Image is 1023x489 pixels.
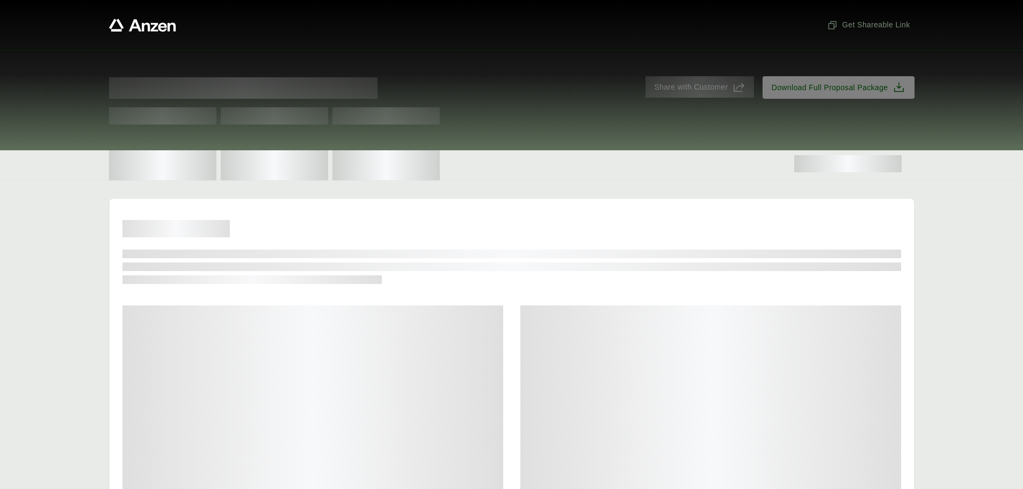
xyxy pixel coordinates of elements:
span: Test [332,107,440,125]
span: Test [221,107,328,125]
button: Get Shareable Link [823,15,914,35]
span: Get Shareable Link [827,19,910,31]
a: Anzen website [109,19,176,32]
span: Share with Customer [654,82,728,93]
span: Test [109,107,216,125]
span: Proposal for [109,77,378,99]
